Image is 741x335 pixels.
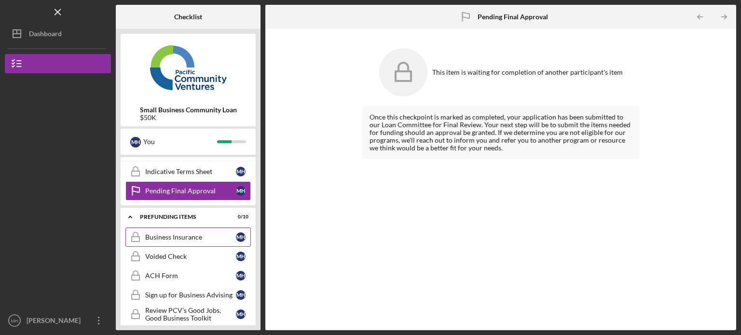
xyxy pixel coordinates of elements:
div: M H [236,290,246,300]
div: M H [236,186,246,196]
div: M H [236,167,246,176]
button: Dashboard [5,24,111,43]
div: ACH Form [145,272,236,280]
button: MH[PERSON_NAME] [5,311,111,330]
a: Pending Final ApprovalMH [125,181,251,201]
a: ACH FormMH [125,266,251,285]
div: Sign up for Business Advising [145,291,236,299]
div: M H [130,137,141,147]
text: MH [11,318,18,323]
div: M H [236,232,246,242]
div: This item is waiting for completion of another participant's item [432,68,623,76]
div: Business Insurance [145,233,236,241]
div: Review PCV's Good Jobs, Good Business Toolkit [145,307,236,322]
div: You [143,134,217,150]
a: Indicative Terms SheetMH [125,162,251,181]
b: Small Business Community Loan [140,106,237,114]
a: Sign up for Business AdvisingMH [125,285,251,305]
div: [PERSON_NAME] [24,311,87,333]
div: Dashboard [29,24,62,46]
a: Voided CheckMH [125,247,251,266]
div: Indicative Terms Sheet [145,168,236,175]
div: M H [236,309,246,319]
div: Pending Final Approval [145,187,236,195]
img: Product logo [121,39,256,96]
div: Prefunding Items [140,214,224,220]
a: Business InsuranceMH [125,228,251,247]
div: M H [236,271,246,281]
div: $50K [140,114,237,121]
b: Checklist [174,13,202,21]
div: Voided Check [145,253,236,260]
a: Review PCV's Good Jobs, Good Business ToolkitMH [125,305,251,324]
b: Pending Final Approval [478,13,548,21]
div: 0 / 10 [231,214,248,220]
div: M H [236,252,246,261]
div: Once this checkpoint is marked as completed, your application has been submitted to our Loan Comm... [370,113,632,152]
